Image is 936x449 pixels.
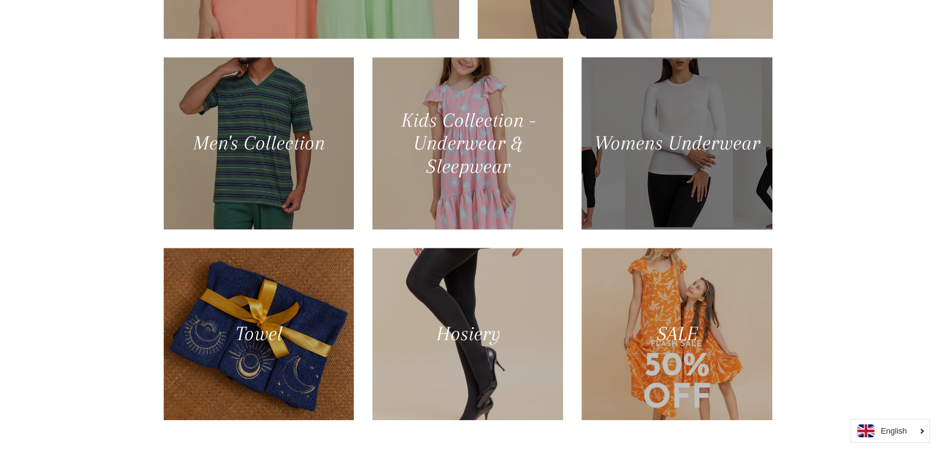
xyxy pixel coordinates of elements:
a: SALE [582,248,772,420]
i: English [881,427,907,435]
a: Kids Collection - Underwear & Sleepwear [372,57,563,229]
a: Towel [164,248,354,420]
a: Hosiery [372,248,563,420]
a: Womens Underwear [582,57,772,229]
a: Men's Collection [164,57,354,229]
a: English [857,424,923,437]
